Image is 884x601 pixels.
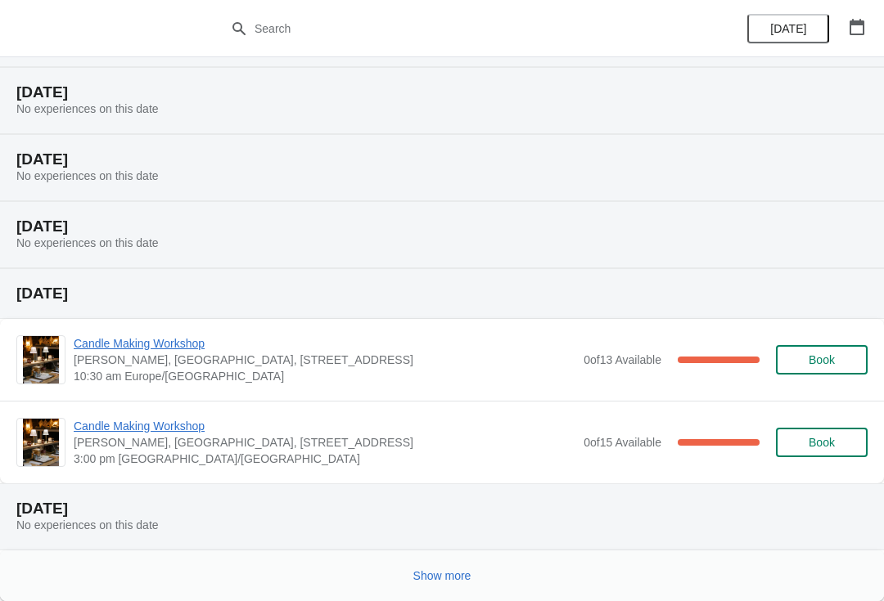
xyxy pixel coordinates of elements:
span: 0 of 13 Available [584,353,661,366]
span: Book [809,436,835,449]
span: Candle Making Workshop [74,418,575,434]
span: [PERSON_NAME], [GEOGRAPHIC_DATA], [STREET_ADDRESS] [74,352,575,368]
img: Candle Making Workshop | Laura Fisher, Scrapps Hill Farm, 550 Worting Road, Basingstoke, RG23 8PU... [23,419,59,466]
span: [PERSON_NAME], [GEOGRAPHIC_DATA], [STREET_ADDRESS] [74,434,575,451]
span: 0 of 15 Available [584,436,661,449]
button: Show more [407,561,478,590]
span: No experiences on this date [16,518,159,531]
span: Book [809,353,835,366]
button: Book [776,345,868,375]
span: [DATE] [770,22,806,35]
h2: [DATE] [16,285,868,302]
h2: [DATE] [16,151,868,168]
span: No experiences on this date [16,236,159,249]
h2: [DATE] [16,218,868,235]
span: Candle Making Workshop [74,335,575,352]
h2: [DATE] [16,500,868,517]
span: Show more [413,569,471,582]
span: No experiences on this date [16,102,159,115]
span: 3:00 pm [GEOGRAPHIC_DATA]/[GEOGRAPHIC_DATA] [74,451,575,467]
input: Search [254,14,663,43]
button: [DATE] [747,14,829,43]
span: No experiences on this date [16,169,159,182]
img: Candle Making Workshop | Laura Fisher, Scrapps Hill Farm, 550 Worting Road, Basingstoke, RG23 8PU... [23,336,59,383]
button: Book [776,428,868,457]
span: 10:30 am Europe/[GEOGRAPHIC_DATA] [74,368,575,384]
h2: [DATE] [16,84,868,101]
